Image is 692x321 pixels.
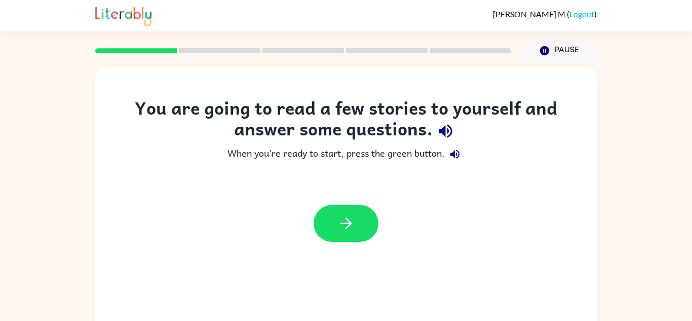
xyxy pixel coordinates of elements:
[116,144,576,164] div: When you're ready to start, press the green button.
[116,97,576,144] div: You are going to read a few stories to yourself and answer some questions.
[523,39,597,62] button: Pause
[493,9,597,19] div: ( )
[493,9,567,19] span: [PERSON_NAME] M
[569,9,594,19] a: Logout
[95,4,151,26] img: Literably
